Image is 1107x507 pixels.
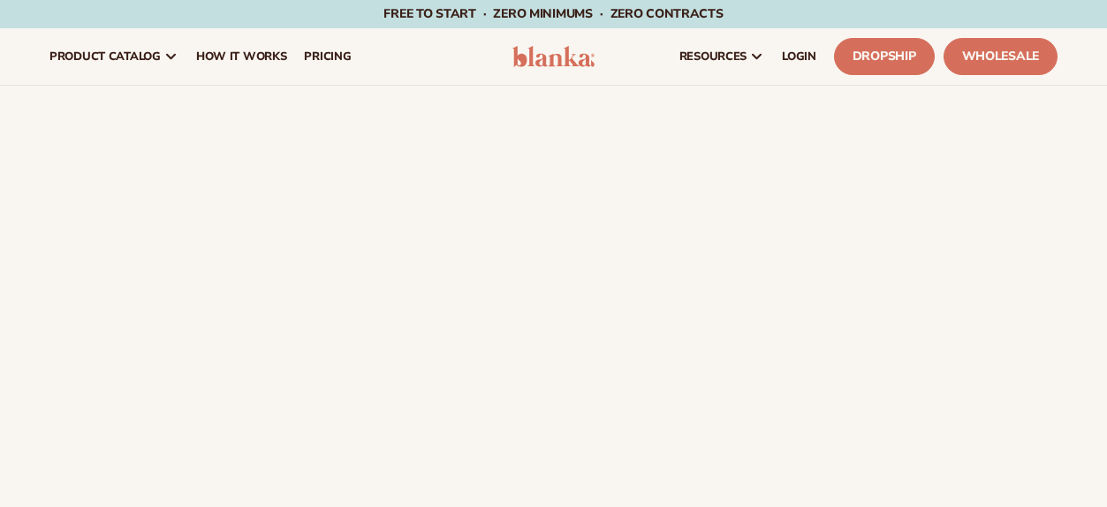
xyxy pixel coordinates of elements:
[41,28,187,85] a: product catalog
[383,5,723,22] span: Free to start · ZERO minimums · ZERO contracts
[944,38,1058,75] a: Wholesale
[679,49,747,64] span: resources
[834,38,935,75] a: Dropship
[773,28,825,85] a: LOGIN
[295,28,360,85] a: pricing
[187,28,296,85] a: How It Works
[49,49,161,64] span: product catalog
[512,46,595,67] img: logo
[671,28,773,85] a: resources
[782,49,816,64] span: LOGIN
[304,49,351,64] span: pricing
[196,49,287,64] span: How It Works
